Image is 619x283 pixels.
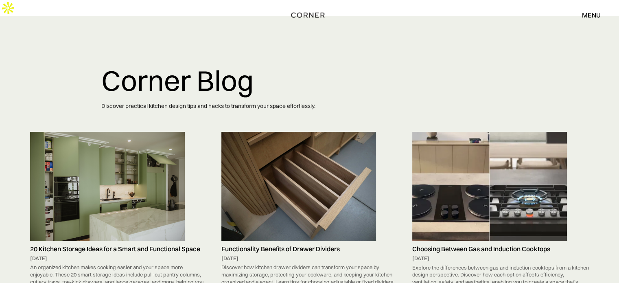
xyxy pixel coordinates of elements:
[412,245,589,253] h5: Choosing Between Gas and Induction Cooktops
[582,12,601,18] div: menu
[412,255,589,262] div: [DATE]
[30,245,207,253] h5: 20 Kitchen Storage Ideas for a Smart and Functional Space
[101,65,518,96] h1: Corner Blog
[30,255,207,262] div: [DATE]
[221,245,398,253] h5: Functionality Benefits of Drawer Dividers
[574,8,601,22] div: menu
[101,96,518,116] p: Discover practical kitchen design tips and hacks to transform your space effortlessly.
[221,255,398,262] div: [DATE]
[288,10,330,20] a: home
